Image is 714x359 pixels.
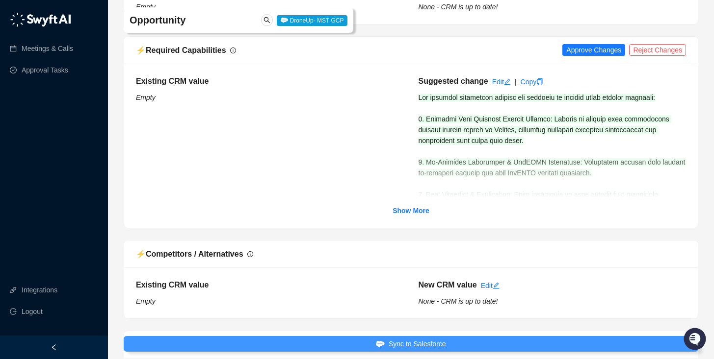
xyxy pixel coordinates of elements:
a: Edit [492,78,511,86]
button: Approve Changes [562,44,625,56]
span: info-circle [247,251,253,257]
span: logout [10,308,17,315]
span: Approve Changes [566,45,621,55]
i: None - CRM is up to date! [419,3,498,11]
a: 📚Docs [6,133,40,151]
h5: New CRM value [419,279,477,291]
div: 📚 [10,138,18,146]
iframe: Open customer support [683,327,709,353]
button: Sync to Salesforce [124,336,698,352]
a: Powered byPylon [69,161,119,168]
h5: Existing CRM value [136,75,404,87]
a: DroneUp- MST GCP [277,16,347,24]
span: Docs [20,137,36,147]
span: ⚡️ Required Capabilities [136,46,226,54]
img: logo-05li4sbe.png [10,12,71,27]
strong: Show More [393,207,429,215]
div: Start new chat [33,89,161,98]
span: edit [493,282,500,289]
a: Meetings & Calls [22,39,73,58]
div: We're available if you need us! [33,98,124,106]
a: Edit [481,282,500,289]
span: Sync to Salesforce [389,338,446,349]
h2: How can we help? [10,55,179,71]
a: Copy [521,78,544,86]
span: ⚡️ Competitors / Alternatives [136,250,243,258]
span: DroneUp- MST GCP [277,15,347,26]
i: Empty [136,297,156,305]
a: Integrations [22,280,57,300]
img: 5124521997842_fc6d7dfcefe973c2e489_88.png [10,89,27,106]
i: None - CRM is up to date! [419,297,498,305]
span: copy [536,78,543,85]
i: Empty [136,3,156,11]
span: search [264,17,270,24]
div: 📶 [44,138,52,146]
a: Approval Tasks [22,60,68,80]
span: edit [504,78,511,85]
span: left [51,344,57,351]
h5: Existing CRM value [136,279,404,291]
a: 📶Status [40,133,79,151]
h5: Suggested change [419,75,488,87]
div: | [515,76,517,87]
i: Empty [136,94,156,101]
h4: Opportunity [130,13,254,27]
button: Start new chat [167,92,179,103]
span: Pylon [98,161,119,168]
span: Status [54,137,76,147]
span: Reject Changes [633,45,682,55]
span: info-circle [230,48,236,53]
p: Welcome 👋 [10,39,179,55]
button: Reject Changes [629,44,686,56]
span: Logout [22,302,43,321]
img: Swyft AI [10,10,29,29]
